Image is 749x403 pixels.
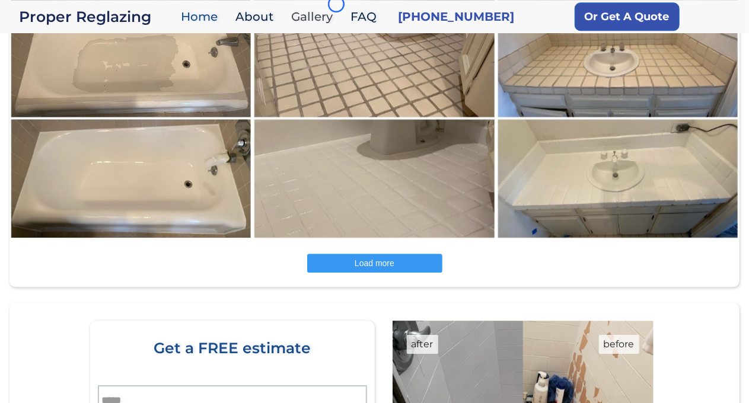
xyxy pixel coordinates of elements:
[345,4,388,30] a: FAQ
[398,8,514,25] a: [PHONE_NUMBER]
[307,254,442,273] button: Load more posts
[355,258,394,268] span: Load more
[575,2,680,31] a: Or Get A Quote
[102,340,363,389] div: Get a FREE estimate
[175,4,230,30] a: Home
[230,4,285,30] a: About
[19,8,175,25] div: Proper Reglazing
[285,4,345,30] a: Gallery
[19,8,175,25] a: home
